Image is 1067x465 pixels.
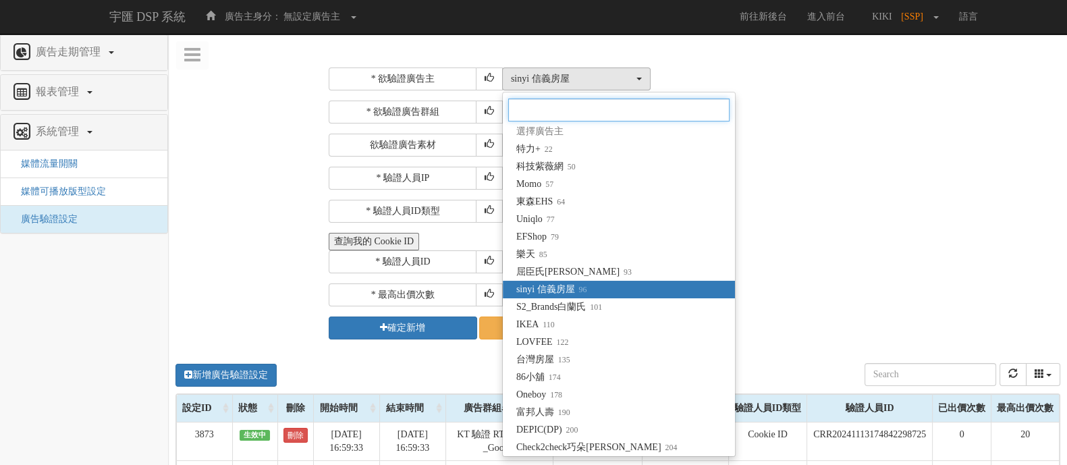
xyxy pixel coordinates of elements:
div: 最高出價次數 [991,395,1059,422]
span: Oneboy [516,388,562,402]
button: sinyi 信義房屋 [502,67,651,90]
div: 驗證人員ID [807,395,932,422]
a: 廣告驗證設定 [11,214,78,224]
small: 200 [562,425,578,435]
div: 廣告群組名稱 [446,395,553,422]
small: 135 [554,355,570,364]
button: columns [1026,363,1061,386]
span: 報表管理 [32,86,86,97]
small: 57 [541,180,553,189]
span: 86小舖 [516,371,561,384]
a: 媒體可播放版型設定 [11,186,106,196]
button: 確定新增 [329,317,477,339]
span: IKEA [516,318,555,331]
small: 204 [661,443,677,452]
span: 無設定廣告主 [283,11,340,22]
button: refresh [1000,363,1027,386]
span: sinyi 信義房屋 [516,283,587,296]
a: 新增廣告驗證設定 [175,364,277,387]
button: 查詢我的 Cookie ID [329,233,419,250]
span: 生效中 [240,430,271,441]
small: 190 [554,408,570,417]
div: 結束時間 [380,395,445,422]
td: 20 [991,422,1059,460]
span: EFShop [516,230,559,244]
div: 設定ID [177,395,232,422]
td: Cookie ID [728,422,807,460]
span: 選擇廣告主 [516,125,564,138]
span: 台灣房屋 [516,353,570,366]
span: LOVFEE [516,335,568,349]
input: Search [508,99,730,121]
span: Check2check巧朵[PERSON_NAME] [516,441,677,454]
small: 122 [553,337,569,347]
a: 取消 [479,317,628,339]
small: 96 [575,285,587,294]
input: Search [865,363,996,386]
span: [SSP] [901,11,930,22]
div: sinyi 信義房屋 [511,72,634,86]
span: KIKI [865,11,899,22]
span: 廣告走期管理 [32,46,107,57]
span: 富邦人壽 [516,406,570,419]
div: 刪除 [278,395,313,422]
a: 系統管理 [11,121,157,143]
small: 110 [539,320,554,329]
div: 已出價次數 [933,395,991,422]
span: Momo [516,177,553,191]
td: 0 [932,422,991,460]
span: 屈臣氏[PERSON_NAME] [516,265,632,279]
a: 刪除 [283,428,308,443]
small: 178 [546,390,562,400]
small: 50 [564,162,576,171]
span: S2_Brands白蘭氏 [516,300,602,314]
td: KT 驗證 RTB 流量用_Google [445,422,553,460]
div: 狀態 [233,395,277,422]
div: Columns [1026,363,1061,386]
span: 系統管理 [32,126,86,137]
a: 廣告走期管理 [11,42,157,63]
span: Uniqlo [516,213,555,226]
small: 93 [620,267,632,277]
span: DEPIC(DP) [516,423,578,437]
span: 廣告主身分： [225,11,281,22]
div: 驗證人員ID類型 [729,395,807,422]
span: 樂天 [516,248,547,261]
small: 79 [547,232,559,242]
span: 特力+ [516,142,553,156]
td: CRR20241113174842298725 [807,422,933,460]
a: 媒體流量開關 [11,159,78,169]
td: 3873 [177,422,233,460]
small: 77 [543,215,555,224]
td: [DATE] 16:59:33 [313,422,379,460]
span: 東森EHS [516,195,565,209]
small: 174 [545,373,561,382]
a: 報表管理 [11,82,157,103]
small: 101 [586,302,602,312]
span: 科技紫薇網 [516,160,576,173]
small: 22 [541,144,553,154]
td: [DATE] 16:59:33 [379,422,445,460]
div: 開始時間 [314,395,379,422]
small: 85 [535,250,547,259]
small: 64 [553,197,565,207]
